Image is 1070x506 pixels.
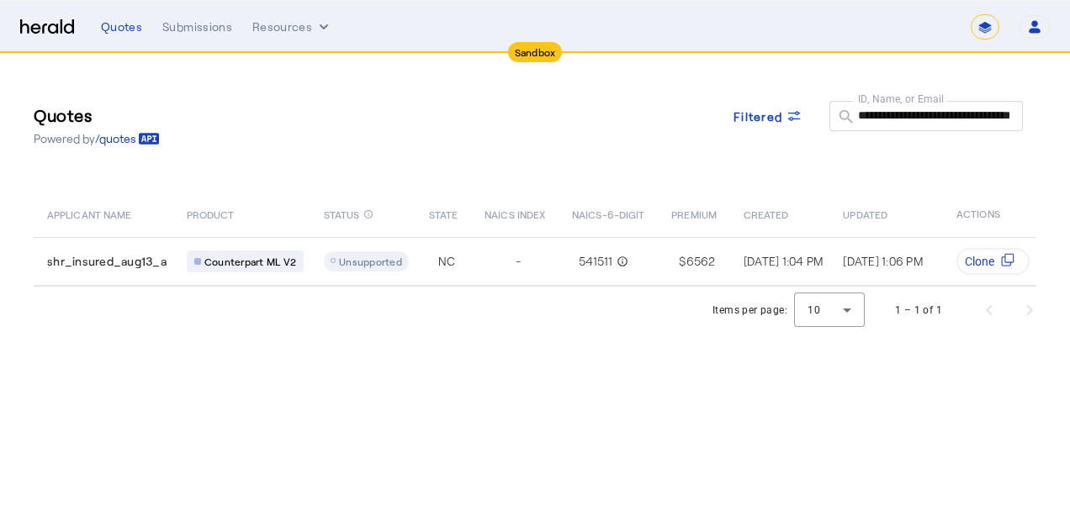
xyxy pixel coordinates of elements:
span: NAICS INDEX [485,205,545,222]
button: Resources dropdown menu [252,18,332,35]
span: [DATE] 1:04 PM [744,254,824,268]
div: Sandbox [508,42,563,62]
h3: Quotes [34,103,160,127]
a: /quotes [95,130,160,147]
span: Filtered [734,108,782,125]
div: Quotes [101,18,142,35]
span: PRODUCT [187,205,235,222]
span: 6562 [686,253,716,270]
span: - [516,253,521,270]
mat-icon: info_outline [363,205,373,224]
span: 541511 [579,253,613,270]
span: APPLICANT NAME [47,205,131,222]
span: STATE [429,205,458,222]
span: UPDATED [843,205,887,222]
mat-icon: info_outline [613,253,628,270]
mat-label: ID, Name, or Email [858,92,945,104]
span: $ [679,253,686,270]
span: Counterpart ML V2 [204,255,296,268]
span: shr_insured_aug13_a [47,253,167,270]
span: CREATED [744,205,789,222]
div: Items per page: [712,302,787,319]
p: Powered by [34,130,160,147]
span: NAICS-6-DIGIT [572,205,644,222]
span: Unsupported [339,256,402,267]
mat-icon: search [829,108,858,129]
div: 1 – 1 of 1 [895,302,942,319]
button: Clone [956,248,1030,275]
span: PREMIUM [671,205,717,222]
th: ACTIONS [943,190,1037,237]
span: [DATE] 1:06 PM [843,254,923,268]
span: STATUS [324,205,360,222]
img: Herald Logo [20,19,74,35]
span: NC [438,253,456,270]
button: Filtered [720,101,816,131]
span: Clone [965,253,994,270]
div: Submissions [162,18,232,35]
